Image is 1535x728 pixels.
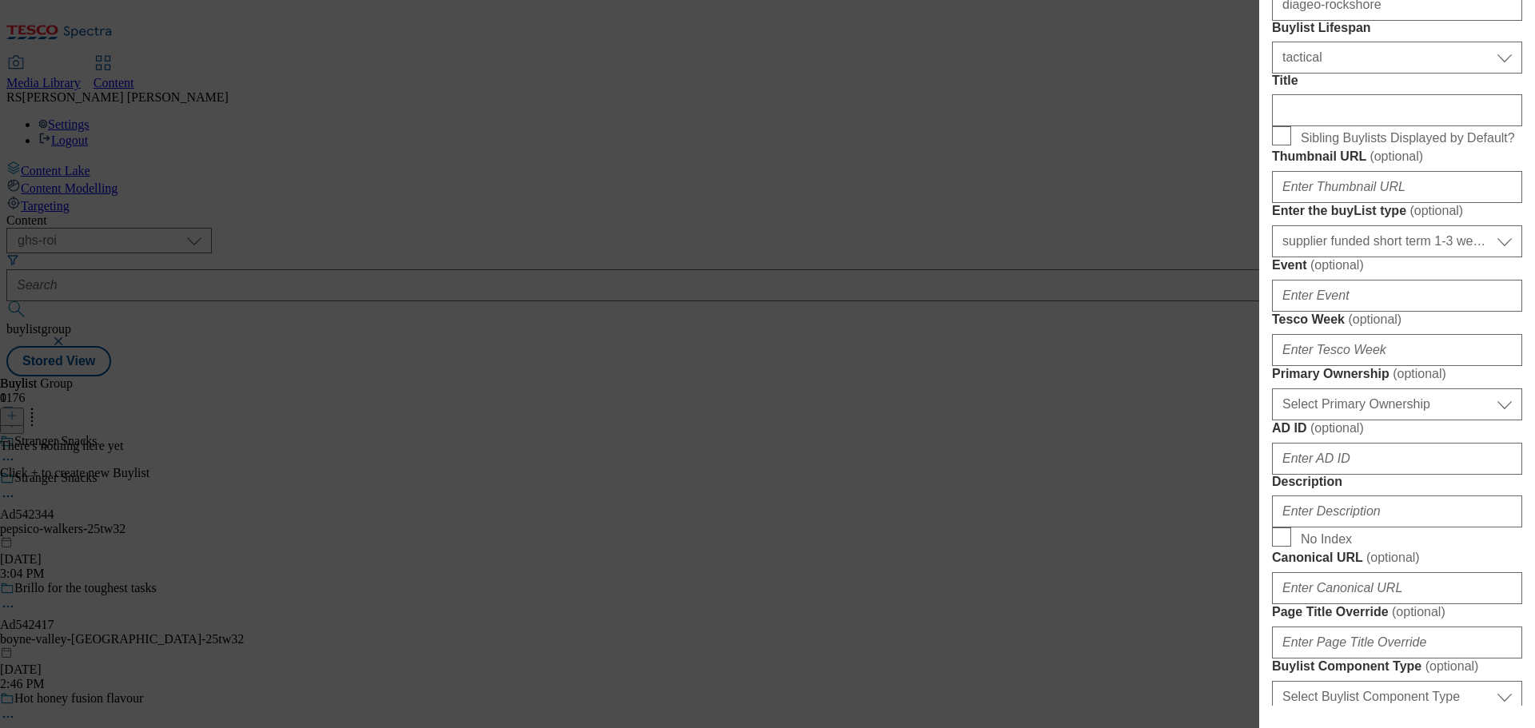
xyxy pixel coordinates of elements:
[1393,367,1446,380] span: ( optional )
[1272,366,1522,382] label: Primary Ownership
[1348,312,1401,326] span: ( optional )
[1272,94,1522,126] input: Enter Title
[1301,131,1515,145] span: Sibling Buylists Displayed by Default?
[1272,443,1522,475] input: Enter AD ID
[1272,21,1522,35] label: Buylist Lifespan
[1392,605,1445,619] span: ( optional )
[1272,203,1522,219] label: Enter the buyList type
[1272,280,1522,312] input: Enter Event
[1272,475,1522,489] label: Description
[1272,495,1522,527] input: Enter Description
[1272,604,1522,620] label: Page Title Override
[1425,659,1479,673] span: ( optional )
[1272,74,1522,88] label: Title
[1272,257,1522,273] label: Event
[1370,149,1423,163] span: ( optional )
[1272,627,1522,658] input: Enter Page Title Override
[1272,312,1522,328] label: Tesco Week
[1272,334,1522,366] input: Enter Tesco Week
[1272,550,1522,566] label: Canonical URL
[1310,421,1364,435] span: ( optional )
[1272,658,1522,674] label: Buylist Component Type
[1366,551,1420,564] span: ( optional )
[1272,572,1522,604] input: Enter Canonical URL
[1310,258,1364,272] span: ( optional )
[1272,420,1522,436] label: AD ID
[1301,532,1352,547] span: No Index
[1409,204,1463,217] span: ( optional )
[1272,149,1522,165] label: Thumbnail URL
[1272,171,1522,203] input: Enter Thumbnail URL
